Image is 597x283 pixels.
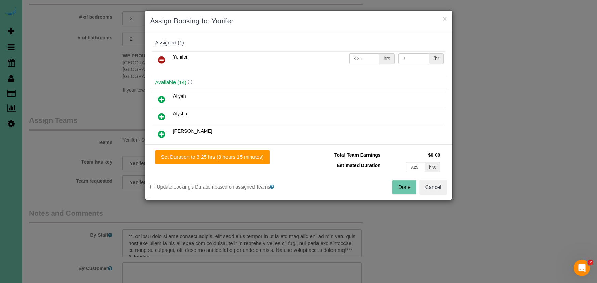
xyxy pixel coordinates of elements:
[419,180,447,194] button: Cancel
[155,80,442,86] h4: Available (14)
[304,150,382,160] td: Total Team Earnings
[150,183,294,190] label: Update booking's Duration based on assigned Teams
[150,185,154,189] input: Update booking's Duration based on assigned Teams
[392,180,416,194] button: Done
[337,163,380,168] span: Estimated Duration
[588,260,593,265] span: 2
[173,128,212,134] span: [PERSON_NAME]
[173,111,187,116] span: Alysha
[155,150,270,164] button: Set Duration to 3.25 hrs (3 hours 15 minutes)
[425,162,440,172] div: hrs
[173,54,188,60] span: Yenifer
[173,93,186,99] span: Aliyah
[382,150,442,160] td: $0.00
[155,40,442,46] div: Assigned (1)
[443,15,447,22] button: ×
[429,53,443,64] div: /hr
[574,260,590,276] iframe: Intercom live chat
[150,16,447,26] h3: Assign Booking to: Yenifer
[379,53,394,64] div: hrs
